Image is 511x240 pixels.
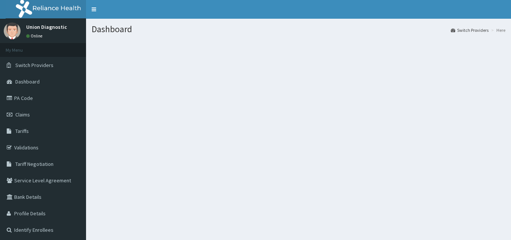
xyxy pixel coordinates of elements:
[15,78,40,85] span: Dashboard
[15,62,53,69] span: Switch Providers
[451,27,489,33] a: Switch Providers
[15,111,30,118] span: Claims
[15,161,53,167] span: Tariff Negotiation
[489,27,505,33] li: Here
[4,22,21,39] img: User Image
[26,24,67,30] p: Union Diagnostic
[26,33,44,39] a: Online
[92,24,505,34] h1: Dashboard
[15,128,29,134] span: Tariffs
